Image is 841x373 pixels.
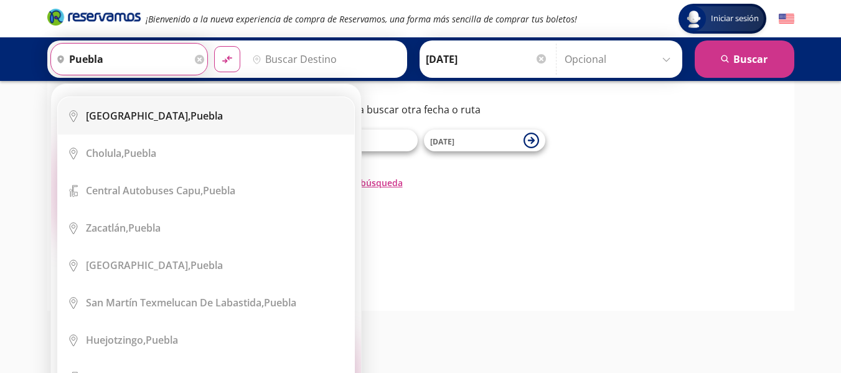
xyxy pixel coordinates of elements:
[86,296,264,309] b: San Martín Texmelucan de Labastida,
[86,146,124,160] b: Cholula,
[146,13,577,25] em: ¡Bienvenido a la nueva experiencia de compra de Reservamos, una forma más sencilla de comprar tus...
[424,130,545,151] button: [DATE]
[86,333,178,347] div: Puebla
[779,11,794,27] button: English
[86,109,190,123] b: [GEOGRAPHIC_DATA],
[47,7,141,30] a: Brand Logo
[86,296,296,309] div: Puebla
[47,7,141,26] i: Brand Logo
[86,221,128,235] b: Zacatlán,
[430,136,454,147] span: [DATE]
[86,109,223,123] div: Puebla
[296,102,545,117] p: Te invitamos a buscar otra fecha o ruta
[86,333,146,347] b: Huejotzingo,
[51,44,192,75] input: Buscar Origen
[86,184,235,197] div: Puebla
[86,258,190,272] b: [GEOGRAPHIC_DATA],
[706,12,764,25] span: Iniciar sesión
[695,40,794,78] button: Buscar
[86,184,203,197] b: Central Autobuses Capu,
[426,44,548,75] input: Elegir Fecha
[247,44,400,75] input: Buscar Destino
[86,258,223,272] div: Puebla
[565,44,676,75] input: Opcional
[86,146,156,160] div: Puebla
[86,221,161,235] div: Puebla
